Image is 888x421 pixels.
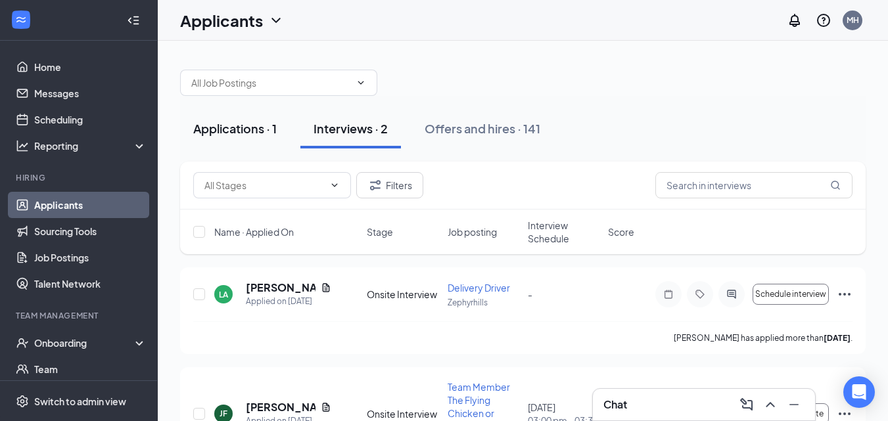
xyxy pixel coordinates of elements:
[34,106,147,133] a: Scheduling
[246,400,315,414] h5: [PERSON_NAME]
[329,180,340,190] svg: ChevronDown
[753,284,829,305] button: Schedule interview
[16,310,144,321] div: Team Management
[34,244,147,271] a: Job Postings
[692,289,708,299] svg: Tag
[528,219,600,245] span: Interview Schedule
[367,225,393,238] span: Stage
[246,280,315,295] h5: [PERSON_NAME]
[837,286,853,302] svg: Ellipses
[321,282,331,293] svg: Document
[34,395,126,408] div: Switch to admin view
[448,282,510,294] span: Delivery Driver
[268,12,284,28] svg: ChevronDown
[762,397,778,412] svg: ChevronUp
[16,336,29,349] svg: UserCheck
[220,408,227,419] div: JF
[603,397,627,412] h3: Chat
[246,295,331,308] div: Applied on [DATE]
[16,172,144,183] div: Hiring
[787,12,803,28] svg: Notifications
[34,80,147,106] a: Messages
[786,397,802,412] svg: Minimize
[830,180,841,190] svg: MagnifyingGlass
[847,14,859,26] div: MH
[528,288,532,300] span: -
[191,76,350,90] input: All Job Postings
[661,289,676,299] svg: Note
[608,225,634,238] span: Score
[843,376,875,408] div: Open Intercom Messenger
[724,289,739,299] svg: ActiveChat
[214,225,294,238] span: Name · Applied On
[16,139,29,152] svg: Analysis
[674,332,853,343] p: [PERSON_NAME] has applied more than .
[34,192,147,218] a: Applicants
[448,225,497,238] span: Job posting
[204,178,324,192] input: All Stages
[34,54,147,80] a: Home
[321,402,331,412] svg: Document
[367,288,439,301] div: Onsite Interview
[448,297,520,308] p: Zephyrhills
[367,177,383,193] svg: Filter
[736,394,757,415] button: ComposeMessage
[824,333,851,343] b: [DATE]
[655,172,853,198] input: Search in interviews
[783,394,805,415] button: Minimize
[760,394,781,415] button: ChevronUp
[739,397,755,412] svg: ComposeMessage
[127,14,140,27] svg: Collapse
[219,289,228,300] div: LA
[356,172,423,198] button: Filter Filters
[16,395,29,408] svg: Settings
[34,356,147,382] a: Team
[34,139,147,152] div: Reporting
[816,12,831,28] svg: QuestionInfo
[755,290,826,299] span: Schedule interview
[180,9,263,32] h1: Applicants
[14,13,28,26] svg: WorkstreamLogo
[356,78,366,88] svg: ChevronDown
[425,120,540,137] div: Offers and hires · 141
[34,218,147,244] a: Sourcing Tools
[367,407,439,420] div: Onsite Interview
[314,120,388,137] div: Interviews · 2
[34,271,147,297] a: Talent Network
[193,120,277,137] div: Applications · 1
[34,336,135,349] div: Onboarding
